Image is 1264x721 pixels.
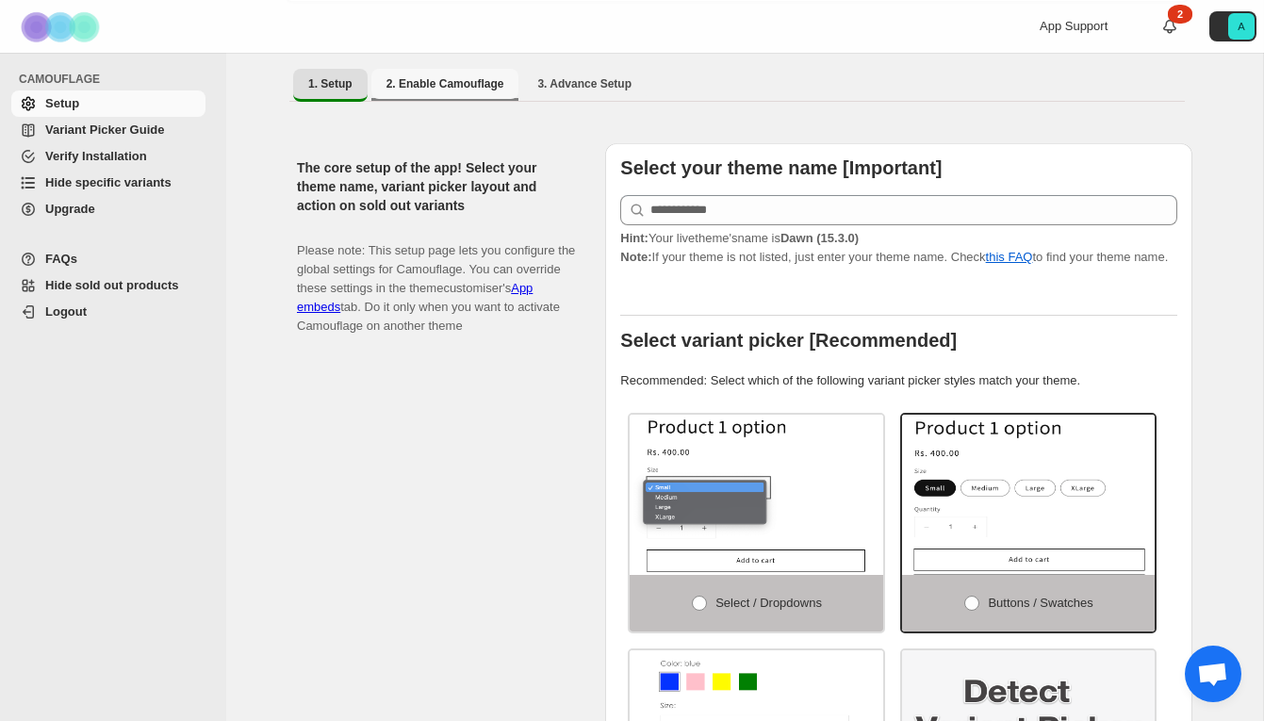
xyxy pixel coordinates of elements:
span: Upgrade [45,202,95,216]
p: Please note: This setup page lets you configure the global settings for Camouflage. You can overr... [297,222,575,336]
span: Your live theme's name is [620,231,859,245]
a: Setup [11,90,205,117]
a: FAQs [11,246,205,272]
button: Avatar with initials A [1209,11,1256,41]
a: 2 [1160,17,1179,36]
a: this FAQ [986,250,1033,264]
span: 2. Enable Camouflage [386,76,504,91]
a: Variant Picker Guide [11,117,205,143]
strong: Hint: [620,231,648,245]
h2: The core setup of the app! Select your theme name, variant picker layout and action on sold out v... [297,158,575,215]
span: Verify Installation [45,149,147,163]
strong: Note: [620,250,651,264]
span: CAMOUFLAGE [19,72,213,87]
a: Upgrade [11,196,205,222]
img: Select / Dropdowns [630,415,883,575]
a: Hide sold out products [11,272,205,299]
span: Buttons / Swatches [988,596,1092,610]
div: 2 [1168,5,1192,24]
span: Variant Picker Guide [45,123,164,137]
a: Logout [11,299,205,325]
b: Select your theme name [Important] [620,157,942,178]
span: Setup [45,96,79,110]
div: Open chat [1185,646,1241,702]
img: Camouflage [15,1,109,53]
span: Hide sold out products [45,278,179,292]
strong: Dawn (15.3.0) [780,231,859,245]
span: Select / Dropdowns [715,596,822,610]
span: Avatar with initials A [1228,13,1255,40]
span: Logout [45,304,87,319]
span: Hide specific variants [45,175,172,189]
span: 3. Advance Setup [537,76,632,91]
p: Recommended: Select which of the following variant picker styles match your theme. [620,371,1177,390]
a: Hide specific variants [11,170,205,196]
text: A [1238,21,1245,32]
b: Select variant picker [Recommended] [620,330,957,351]
img: Buttons / Swatches [902,415,1156,575]
span: 1. Setup [308,76,353,91]
span: App Support [1040,19,1108,33]
a: Verify Installation [11,143,205,170]
p: If your theme is not listed, just enter your theme name. Check to find your theme name. [620,229,1177,267]
span: FAQs [45,252,77,266]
